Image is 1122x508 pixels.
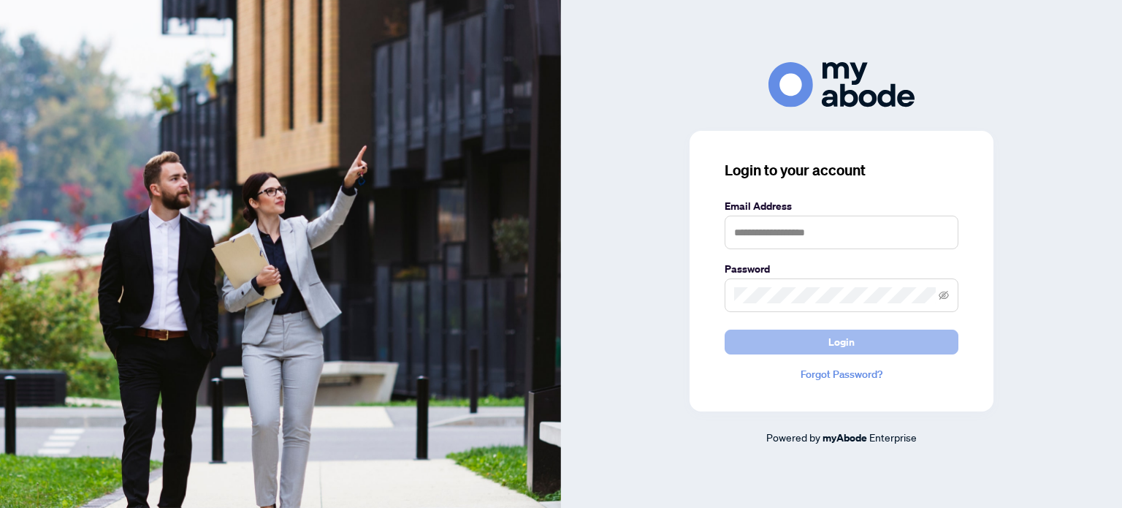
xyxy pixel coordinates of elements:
[725,160,958,181] h3: Login to your account
[766,431,820,444] span: Powered by
[768,62,915,107] img: ma-logo
[869,431,917,444] span: Enterprise
[939,290,949,300] span: eye-invisible
[828,330,855,354] span: Login
[725,366,958,382] a: Forgot Password?
[725,198,958,214] label: Email Address
[725,261,958,277] label: Password
[725,330,958,355] button: Login
[823,430,867,446] a: myAbode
